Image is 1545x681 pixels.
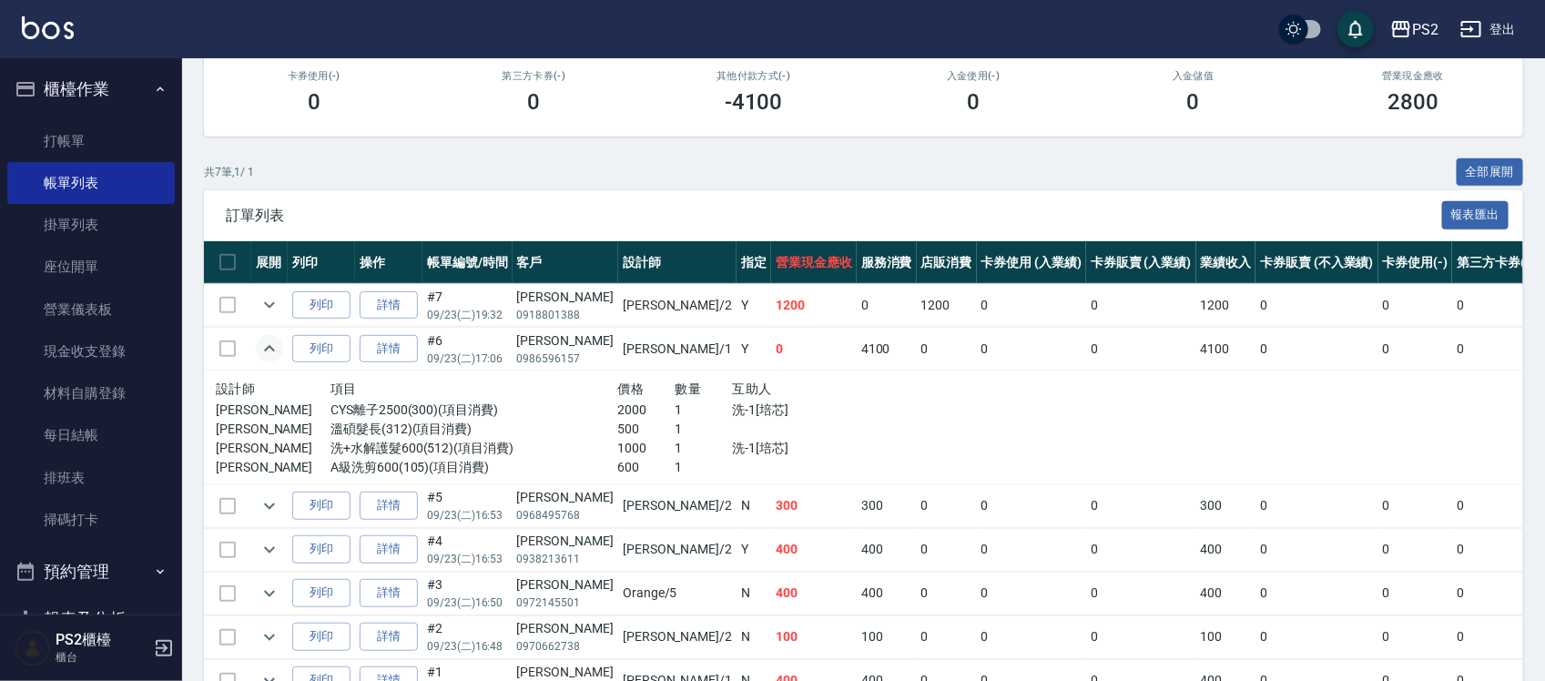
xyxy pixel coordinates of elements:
th: 客戶 [513,241,618,284]
td: [PERSON_NAME] /1 [618,328,737,371]
td: 300 [1196,484,1256,527]
p: 洗-1[培芯] [732,439,904,458]
button: 列印 [292,335,351,363]
a: 詳情 [360,623,418,651]
button: 列印 [292,623,351,651]
td: 400 [771,528,857,571]
td: #2 [422,615,513,658]
button: 列印 [292,535,351,564]
td: #5 [422,484,513,527]
td: 0 [1255,284,1377,327]
h2: 入金儲值 [1105,70,1282,82]
th: 設計師 [618,241,737,284]
td: 300 [771,484,857,527]
div: [PERSON_NAME] [517,288,614,307]
p: 09/23 (二) 16:48 [427,638,508,655]
td: 0 [977,284,1087,327]
td: 400 [1196,572,1256,615]
button: 列印 [292,291,351,320]
td: 0 [1452,528,1540,571]
button: 列印 [292,492,351,520]
td: #7 [422,284,513,327]
td: N [737,572,771,615]
a: 掛單列表 [7,204,175,246]
p: [PERSON_NAME] [216,439,330,458]
th: 卡券使用(-) [1378,241,1453,284]
td: 0 [917,328,977,371]
p: [PERSON_NAME] [216,401,330,420]
td: Orange /5 [618,572,737,615]
p: 溫碩髮長(312)(項目消費) [330,420,617,439]
td: 0 [1378,528,1453,571]
span: 項目 [330,381,357,396]
a: 帳單列表 [7,162,175,204]
h3: 0 [527,89,540,115]
div: [PERSON_NAME] [517,331,614,351]
p: [PERSON_NAME] [216,420,330,439]
td: 0 [1452,572,1540,615]
a: 營業儀表板 [7,289,175,330]
p: 1 [675,458,732,477]
td: N [737,484,771,527]
p: 0938213611 [517,551,614,567]
button: expand row [256,335,283,362]
td: 0 [1086,284,1196,327]
a: 詳情 [360,535,418,564]
button: expand row [256,493,283,520]
td: 0 [977,484,1087,527]
td: 100 [771,615,857,658]
a: 材料自購登錄 [7,372,175,414]
td: [PERSON_NAME] /2 [618,484,737,527]
button: 全部展開 [1457,158,1524,187]
td: 0 [917,615,977,658]
td: Y [737,328,771,371]
td: N [737,615,771,658]
h3: -4100 [725,89,783,115]
span: 設計師 [216,381,255,396]
p: A級洗剪600(105)(項目消費) [330,458,617,477]
td: 400 [771,572,857,615]
span: 數量 [675,381,701,396]
th: 營業現金應收 [771,241,857,284]
td: 0 [1255,484,1377,527]
h2: 第三方卡券(-) [446,70,623,82]
td: 0 [977,528,1087,571]
p: 0968495768 [517,507,614,523]
a: 詳情 [360,291,418,320]
p: 09/23 (二) 17:06 [427,351,508,367]
h2: 入金使用(-) [886,70,1062,82]
p: 洗+水解護髮600(512)(項目消費) [330,439,617,458]
td: [PERSON_NAME] /2 [618,528,737,571]
p: 1000 [617,439,675,458]
h3: 2800 [1387,89,1438,115]
td: #4 [422,528,513,571]
p: 0986596157 [517,351,614,367]
td: 0 [1452,328,1540,371]
button: 預約管理 [7,548,175,595]
span: 訂單列表 [226,207,1442,225]
div: PS2 [1412,18,1438,41]
td: 1200 [1196,284,1256,327]
p: 0970662738 [517,638,614,655]
p: 500 [617,420,675,439]
th: 卡券販賣 (不入業績) [1255,241,1377,284]
a: 現金收支登錄 [7,330,175,372]
td: 0 [1086,328,1196,371]
td: 0 [1378,328,1453,371]
td: 300 [857,484,917,527]
a: 詳情 [360,335,418,363]
td: 0 [1086,528,1196,571]
td: 0 [1378,572,1453,615]
td: 0 [1378,615,1453,658]
td: 0 [771,328,857,371]
td: 4100 [1196,328,1256,371]
div: [PERSON_NAME] [517,532,614,551]
h2: 營業現金應收 [1326,70,1502,82]
td: 0 [1378,484,1453,527]
h5: PS2櫃檯 [56,631,148,649]
div: [PERSON_NAME] [517,488,614,507]
div: [PERSON_NAME] [517,619,614,638]
button: 登出 [1453,13,1523,46]
td: 0 [977,328,1087,371]
p: 2000 [617,401,675,420]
